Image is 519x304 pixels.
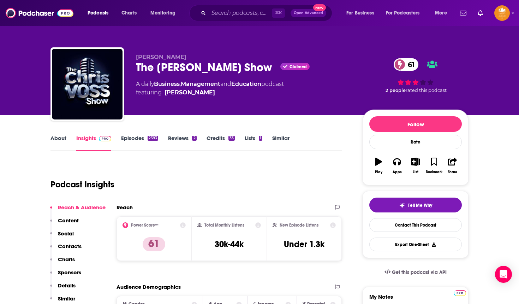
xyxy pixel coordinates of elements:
button: List [406,153,425,179]
span: 61 [401,58,418,71]
img: Podchaser - Follow, Share and Rate Podcasts [6,6,73,20]
a: Lists1 [245,135,262,151]
span: Claimed [290,65,307,69]
span: Podcasts [88,8,108,18]
button: Reach & Audience [50,204,106,217]
p: 61 [143,237,165,251]
button: Show profile menu [494,5,510,21]
h3: 30k-44k [215,239,244,250]
div: Play [375,170,382,174]
button: tell me why sparkleTell Me Why [369,198,462,212]
span: Monitoring [150,8,175,18]
span: Charts [121,8,137,18]
span: ⌘ K [272,8,285,18]
span: featuring [136,88,284,97]
div: Share [448,170,457,174]
a: Education [231,81,261,87]
a: Get this podcast via API [379,264,452,281]
img: User Profile [494,5,510,21]
button: Details [50,282,76,295]
a: Business [154,81,180,87]
div: 1 [259,136,262,141]
button: Charts [50,256,75,269]
span: Get this podcast via API [392,269,447,275]
span: For Business [346,8,374,18]
a: Chris Voss [165,88,215,97]
button: open menu [145,7,185,19]
h2: Power Score™ [131,223,159,228]
div: 2 [192,136,196,141]
a: Reviews2 [168,135,196,151]
div: A daily podcast [136,80,284,97]
h2: New Episode Listens [280,223,318,228]
button: Social [50,230,74,243]
p: Charts [58,256,75,263]
button: open menu [381,7,430,19]
h3: Under 1.3k [284,239,324,250]
a: Similar [272,135,290,151]
div: 33 [228,136,235,141]
span: 2 people [386,88,406,93]
span: and [220,81,231,87]
img: Podchaser Pro [454,290,466,296]
div: Bookmark [426,170,442,174]
span: Logged in as ShreveWilliams [494,5,510,21]
button: Contacts [50,243,82,256]
button: Export One-Sheet [369,238,462,251]
h2: Reach [117,204,133,211]
p: Details [58,282,76,289]
button: Content [50,217,79,230]
span: For Podcasters [386,8,420,18]
img: tell me why sparkle [399,203,405,208]
p: Sponsors [58,269,81,276]
img: Podchaser Pro [99,136,111,141]
button: open menu [430,7,456,19]
div: List [413,170,418,174]
div: 61 2 peoplerated this podcast [363,54,469,98]
a: Management [181,81,220,87]
a: Charts [117,7,141,19]
span: Tell Me Why [408,203,432,208]
div: Open Intercom Messenger [495,266,512,283]
p: Reach & Audience [58,204,106,211]
span: [PERSON_NAME] [136,54,186,60]
span: New [313,4,326,11]
a: Show notifications dropdown [475,7,486,19]
button: Share [443,153,462,179]
div: 2393 [148,136,158,141]
h2: Audience Demographics [117,283,181,290]
span: Open Advanced [294,11,323,15]
p: Social [58,230,74,237]
span: More [435,8,447,18]
span: , [180,81,181,87]
button: open menu [83,7,118,19]
input: Search podcasts, credits, & more... [209,7,272,19]
button: Open AdvancedNew [291,9,326,17]
button: Follow [369,116,462,132]
a: Pro website [454,289,466,296]
div: Rate [369,135,462,149]
p: Content [58,217,79,224]
p: Contacts [58,243,82,250]
button: Apps [388,153,406,179]
a: Episodes2393 [121,135,158,151]
button: open menu [341,7,383,19]
button: Play [369,153,388,179]
h2: Total Monthly Listens [204,223,244,228]
button: Bookmark [425,153,443,179]
div: Search podcasts, credits, & more... [196,5,339,21]
button: Sponsors [50,269,81,282]
div: Apps [393,170,402,174]
span: rated this podcast [406,88,447,93]
img: The Chris Voss Show [52,49,123,119]
a: Credits33 [207,135,235,151]
a: Contact This Podcast [369,218,462,232]
p: Similar [58,295,75,302]
h1: Podcast Insights [50,179,114,190]
a: 61 [394,58,418,71]
a: About [50,135,66,151]
a: Show notifications dropdown [457,7,469,19]
a: InsightsPodchaser Pro [76,135,111,151]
